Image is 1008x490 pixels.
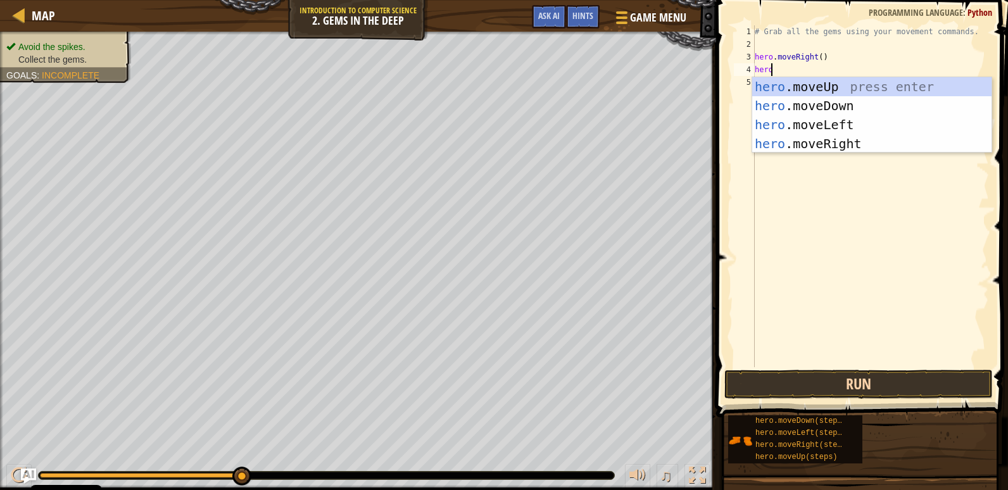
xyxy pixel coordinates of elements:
[18,54,87,65] span: Collect the gems.
[25,7,55,24] a: Map
[625,464,650,490] button: Adjust volume
[755,441,851,449] span: hero.moveRight(steps)
[967,6,992,18] span: Python
[532,5,566,28] button: Ask AI
[657,464,678,490] button: ♫
[755,453,838,462] span: hero.moveUp(steps)
[755,417,847,425] span: hero.moveDown(steps)
[724,370,993,399] button: Run
[684,464,710,490] button: Toggle fullscreen
[734,63,755,76] div: 4
[728,429,752,453] img: portrait.png
[6,41,122,53] li: Avoid the spikes.
[18,42,85,52] span: Avoid the spikes.
[32,7,55,24] span: Map
[6,464,32,490] button: Ctrl + P: Play
[606,5,694,35] button: Game Menu
[538,9,560,22] span: Ask AI
[963,6,967,18] span: :
[6,70,37,80] span: Goals
[659,466,672,485] span: ♫
[869,6,963,18] span: Programming language
[755,429,847,437] span: hero.moveLeft(steps)
[734,38,755,51] div: 2
[572,9,593,22] span: Hints
[734,51,755,63] div: 3
[734,76,755,89] div: 5
[734,25,755,38] div: 1
[21,468,36,484] button: Ask AI
[6,53,122,66] li: Collect the gems.
[42,70,99,80] span: Incomplete
[630,9,686,26] span: Game Menu
[37,70,42,80] span: :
